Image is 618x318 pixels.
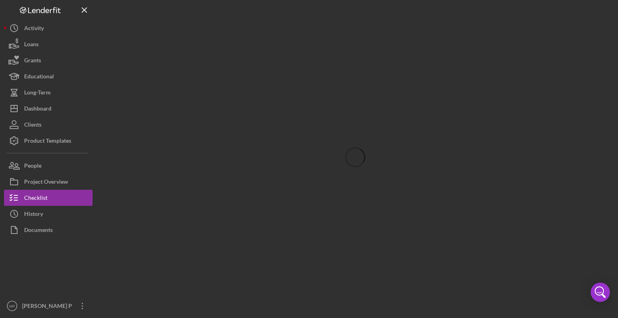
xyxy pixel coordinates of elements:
button: History [4,206,93,222]
div: Open Intercom Messenger [591,283,610,302]
button: Documents [4,222,93,238]
div: Long-Term [24,84,51,103]
div: Product Templates [24,133,71,151]
div: History [24,206,43,224]
button: Grants [4,52,93,68]
button: Long-Term [4,84,93,101]
button: Dashboard [4,101,93,117]
button: Checklist [4,190,93,206]
button: MP[PERSON_NAME] P [4,298,93,314]
div: Documents [24,222,53,240]
div: Checklist [24,190,47,208]
div: Clients [24,117,41,135]
button: Product Templates [4,133,93,149]
button: Clients [4,117,93,133]
button: Project Overview [4,174,93,190]
div: Loans [24,36,39,54]
button: Educational [4,68,93,84]
div: Dashboard [24,101,51,119]
text: MP [9,304,15,308]
div: Grants [24,52,41,70]
div: Educational [24,68,54,86]
div: Project Overview [24,174,68,192]
div: People [24,158,41,176]
button: People [4,158,93,174]
div: Activity [24,20,44,38]
div: [PERSON_NAME] P [20,298,72,316]
button: Loans [4,36,93,52]
button: Activity [4,20,93,36]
